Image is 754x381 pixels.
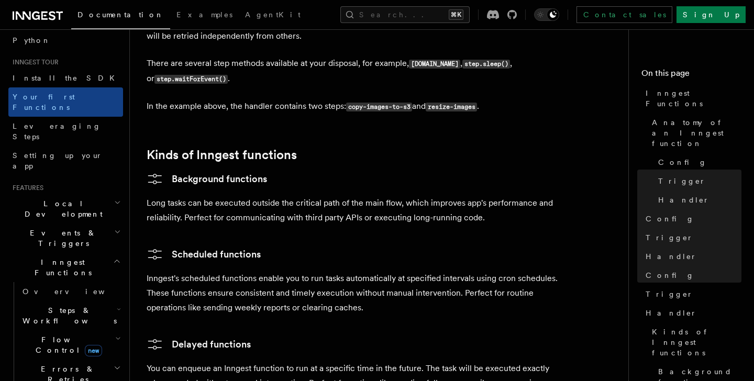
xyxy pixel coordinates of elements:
[245,10,301,19] span: AgentKit
[13,36,51,44] span: Python
[147,148,297,162] a: Kinds of Inngest functions
[13,122,101,141] span: Leveraging Steps
[176,10,232,19] span: Examples
[85,345,102,356] span: new
[154,75,228,84] code: step.waitForEvent()
[13,74,121,82] span: Install the SDK
[534,8,559,21] button: Toggle dark mode
[147,99,565,114] p: In the example above, the handler contains two steps: and .
[641,266,741,285] a: Config
[346,103,412,111] code: copy-images-to-s3
[646,88,741,109] span: Inngest Functions
[646,308,697,318] span: Handler
[641,304,741,322] a: Handler
[449,9,463,20] kbd: ⌘K
[658,195,709,205] span: Handler
[170,3,239,28] a: Examples
[8,87,123,117] a: Your first Functions
[646,270,694,281] span: Config
[648,113,741,153] a: Anatomy of an Inngest function
[18,330,123,360] button: Flow Controlnew
[8,194,123,223] button: Local Development
[340,6,470,23] button: Search...⌘K
[8,31,123,50] a: Python
[18,282,123,301] a: Overview
[654,190,741,209] a: Handler
[147,196,565,225] p: Long tasks can be executed outside the critical path of the main flow, which improves app's perfo...
[147,246,261,263] a: Scheduled functions
[658,157,707,167] span: Config
[654,153,741,172] a: Config
[641,228,741,247] a: Trigger
[658,176,706,186] span: Trigger
[648,322,741,362] a: Kinds of Inngest functions
[13,151,103,170] span: Setting up your app
[641,247,741,266] a: Handler
[462,60,510,69] code: step.sleep()
[147,336,251,353] a: Delayed functions
[18,305,117,326] span: Steps & Workflows
[677,6,746,23] a: Sign Up
[147,171,267,187] a: Background functions
[641,209,741,228] a: Config
[8,69,123,87] a: Install the SDK
[8,184,43,192] span: Features
[641,285,741,304] a: Trigger
[18,301,123,330] button: Steps & Workflows
[652,327,741,358] span: Kinds of Inngest functions
[652,117,741,149] span: Anatomy of an Inngest function
[8,58,59,66] span: Inngest tour
[646,232,693,243] span: Trigger
[426,103,477,111] code: resize-images
[8,253,123,282] button: Inngest Functions
[71,3,170,29] a: Documentation
[147,271,565,315] p: Inngest's scheduled functions enable you to run tasks automatically at specified intervals using ...
[147,56,565,86] p: There are several step methods available at your disposal, for example, , , or .
[8,117,123,146] a: Leveraging Steps
[239,3,307,28] a: AgentKit
[646,289,693,299] span: Trigger
[654,172,741,190] a: Trigger
[18,334,115,355] span: Flow Control
[8,257,113,278] span: Inngest Functions
[8,146,123,175] a: Setting up your app
[8,198,114,219] span: Local Development
[646,214,694,224] span: Config
[77,10,164,19] span: Documentation
[8,223,123,253] button: Events & Triggers
[8,228,114,249] span: Events & Triggers
[13,93,75,111] span: Your first Functions
[23,287,130,296] span: Overview
[641,84,741,113] a: Inngest Functions
[576,6,672,23] a: Contact sales
[646,251,697,262] span: Handler
[409,60,460,69] code: [DOMAIN_NAME]
[641,67,741,84] h4: On this page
